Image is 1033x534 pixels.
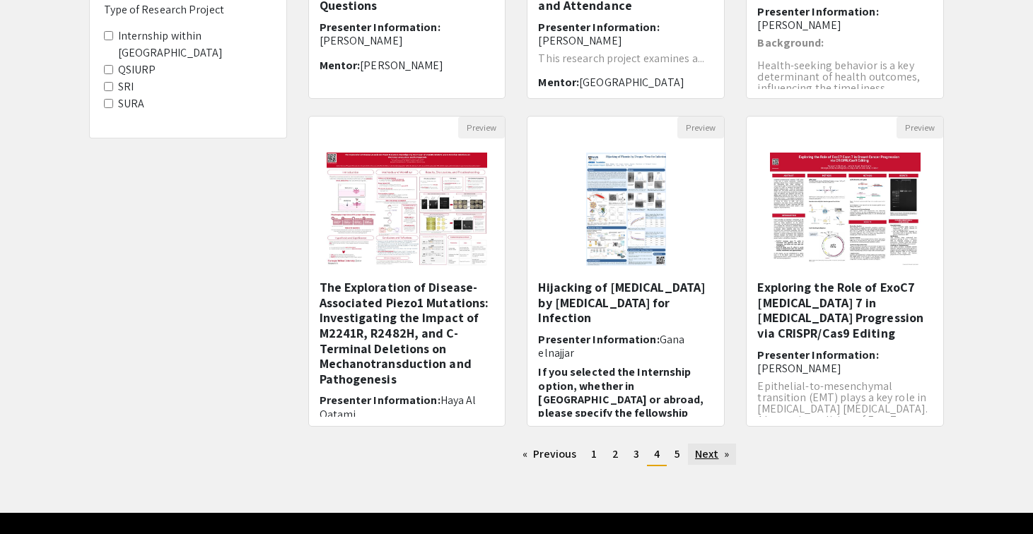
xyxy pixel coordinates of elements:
[746,116,944,427] div: Open Presentation <p>Exploring the Role of ExoC7 Exon 7 in Breast Cancer Progression via CRISPR/C...
[538,53,713,64] p: This research project examines a...
[320,280,495,386] h5: The Exploration of Disease-Associated Piezo1 Mutations: Investigating the Impact of M2241R, R2482...
[757,18,841,32] span: [PERSON_NAME]
[538,364,704,447] span: If you selected the Internship option, whether in [GEOGRAPHIC_DATA] or abroad, please specify the...
[757,381,933,437] p: Epithelial-to-mesenchymal transition (EMT) plays a key role in [MEDICAL_DATA] [MEDICAL_DATA]. Alt...
[675,446,680,461] span: 5
[538,33,621,48] span: [PERSON_NAME]
[360,58,443,73] span: [PERSON_NAME]
[579,75,684,90] span: [GEOGRAPHIC_DATA]
[538,75,579,90] span: Mentor:
[320,393,477,421] span: Haya Al Qatami
[538,20,713,47] h6: Presenter Information:
[118,28,272,61] label: Internship within [GEOGRAPHIC_DATA]
[320,58,361,73] span: Mentor:
[757,280,933,340] h5: Exploring the Role of ExoC7 [MEDICAL_DATA] 7 in [MEDICAL_DATA] Progression via CRISPR/Cas9 Editing
[654,446,660,461] span: 4
[757,5,933,32] h6: Presenter Information:
[757,60,933,94] p: Health-seeking behavior is a key determinant of health outcomes, influencing the timeliness ...
[757,361,841,376] span: [PERSON_NAME]
[308,116,506,427] div: Open Presentation <p>The Exploration of Disease-Associated Piezo1 Mutations: Investigating the Im...
[756,138,935,280] img: <p>Exploring the Role of ExoC7 Exon 7 in Breast Cancer Progression via CRISPR/Cas9 Editing</p>
[538,332,684,360] span: Gana elnajjar
[612,446,619,461] span: 2
[118,95,144,112] label: SURA
[320,393,495,420] h6: Presenter Information:
[757,35,824,50] strong: Background:
[572,138,680,280] img: <p><strong style="color: rgb(31, 73, 125);">Hijacking of Plasmin by Dengue Virus for Infection</s...
[458,117,505,138] button: Preview
[897,117,943,138] button: Preview
[320,20,495,47] h6: Presenter Information:
[688,444,737,465] a: Next page
[118,78,134,95] label: SRI
[118,61,156,78] label: QSIURP
[527,116,725,427] div: Open Presentation <p><strong style="color: rgb(31, 73, 125);">Hijacking of Plasmin by Dengue Viru...
[538,280,713,326] h5: Hijacking of [MEDICAL_DATA] by [MEDICAL_DATA] for Infection
[591,446,597,461] span: 1
[677,117,724,138] button: Preview
[515,444,584,465] a: Previous page
[104,3,272,16] h6: Type of Research Project
[757,348,933,375] h6: Presenter Information:
[11,470,60,523] iframe: Chat
[313,138,501,280] img: <p>The Exploration of Disease-Associated Piezo1 Mutations: Investigating the Impact of M2241R, R2...
[538,333,713,360] h6: Presenter Information:
[308,444,945,466] ul: Pagination
[320,33,403,48] span: [PERSON_NAME]
[634,446,639,461] span: 3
